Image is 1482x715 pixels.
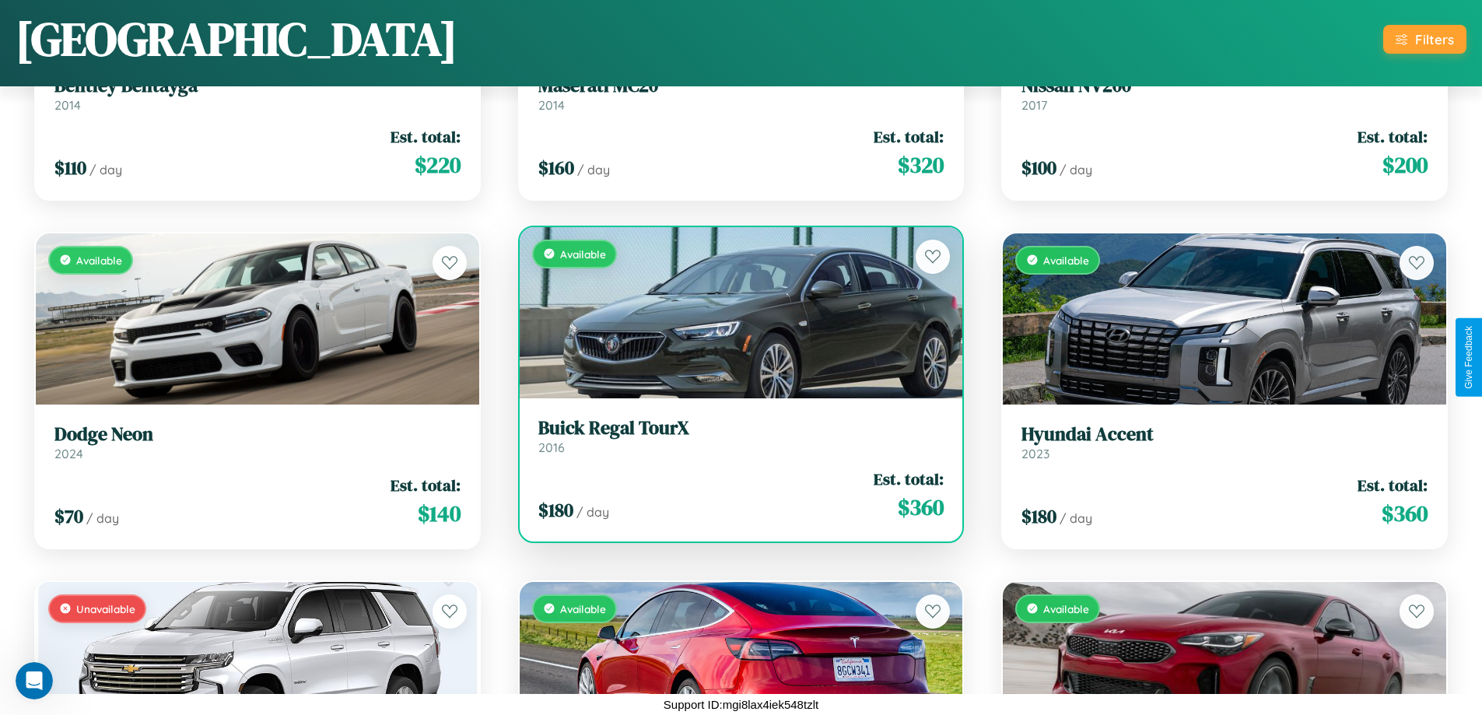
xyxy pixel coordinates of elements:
a: Dodge Neon2024 [54,423,461,461]
a: Buick Regal TourX2016 [538,417,944,455]
h3: Buick Regal TourX [538,417,944,440]
span: / day [577,162,610,177]
span: $ 220 [415,149,461,181]
a: Maserati MC202014 [538,75,944,113]
span: Unavailable [76,602,135,615]
span: / day [89,162,122,177]
h3: Nissan NV200 [1021,75,1428,97]
div: Filters [1415,31,1454,47]
span: Available [1043,254,1089,267]
span: Available [560,602,606,615]
span: Est. total: [874,468,944,490]
span: Est. total: [391,125,461,148]
a: Nissan NV2002017 [1021,75,1428,113]
span: Available [560,247,606,261]
span: Available [76,254,122,267]
a: Bentley Bentayga2014 [54,75,461,113]
span: / day [1060,162,1092,177]
span: / day [1060,510,1092,526]
span: $ 320 [898,149,944,181]
span: 2023 [1021,446,1049,461]
button: Filters [1383,25,1466,54]
span: $ 360 [1382,498,1428,529]
h3: Maserati MC20 [538,75,944,97]
span: Available [1043,602,1089,615]
span: $ 180 [1021,503,1056,529]
span: / day [576,504,609,520]
span: Est. total: [1358,474,1428,496]
span: $ 70 [54,503,83,529]
span: 2014 [538,97,565,113]
h3: Bentley Bentayga [54,75,461,97]
span: Est. total: [874,125,944,148]
span: 2014 [54,97,81,113]
span: 2017 [1021,97,1047,113]
a: Hyundai Accent2023 [1021,423,1428,461]
span: $ 360 [898,492,944,523]
span: $ 100 [1021,155,1056,181]
h3: Dodge Neon [54,423,461,446]
span: Est. total: [1358,125,1428,148]
span: Est. total: [391,474,461,496]
h1: [GEOGRAPHIC_DATA] [16,7,457,71]
iframe: Intercom live chat [16,662,53,699]
div: Give Feedback [1463,326,1474,389]
span: / day [86,510,119,526]
span: $ 140 [418,498,461,529]
span: 2016 [538,440,565,455]
span: 2024 [54,446,83,461]
span: $ 110 [54,155,86,181]
p: Support ID: mgi8lax4iek548tzlt [664,694,818,715]
span: $ 180 [538,497,573,523]
span: $ 200 [1382,149,1428,181]
span: $ 160 [538,155,574,181]
h3: Hyundai Accent [1021,423,1428,446]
